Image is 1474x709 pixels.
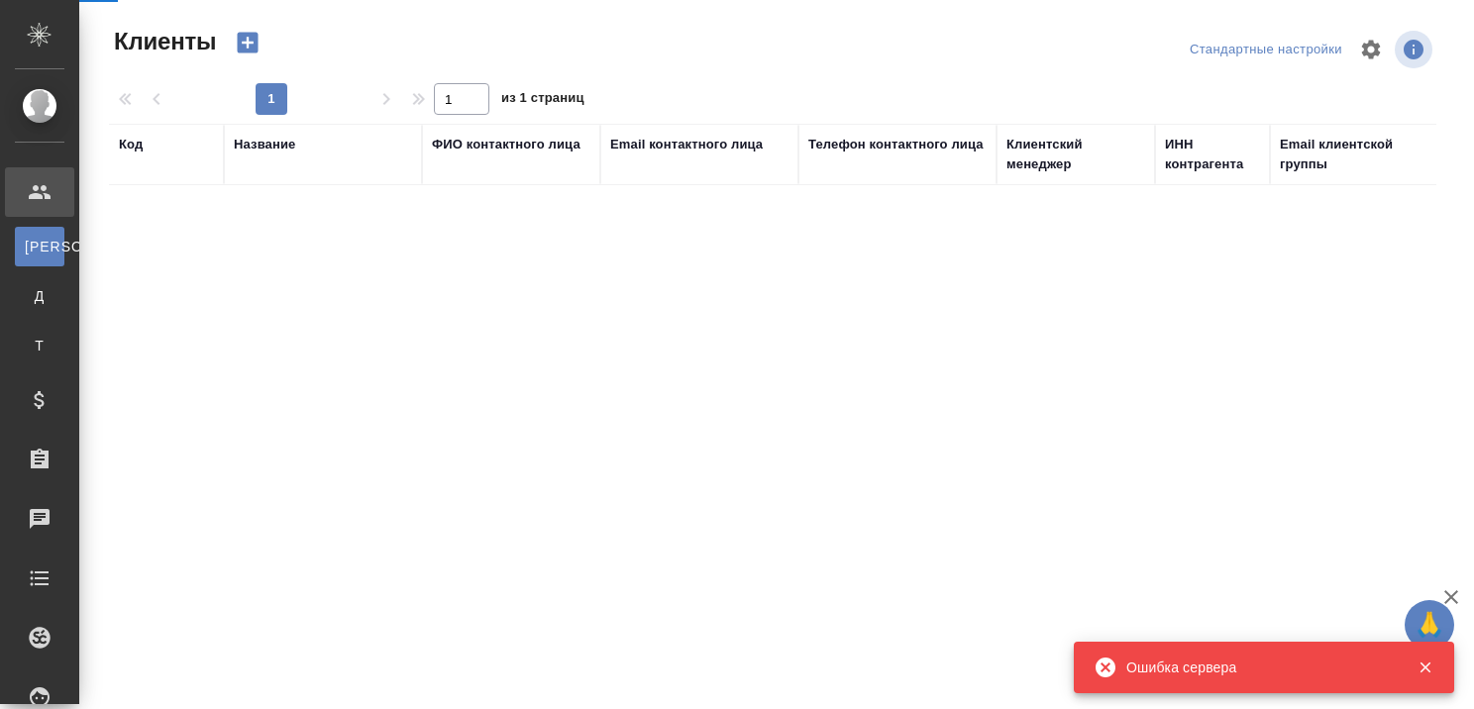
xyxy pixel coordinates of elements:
span: Настроить таблицу [1347,26,1395,73]
div: Телефон контактного лица [808,135,984,154]
div: ФИО контактного лица [432,135,580,154]
span: Д [25,286,54,306]
a: [PERSON_NAME] [15,227,64,266]
span: [PERSON_NAME] [25,237,54,256]
span: Клиенты [109,26,216,57]
span: из 1 страниц [501,86,584,115]
button: 🙏 [1405,600,1454,650]
div: Код [119,135,143,154]
div: ИНН контрагента [1165,135,1260,174]
span: 🙏 [1413,604,1446,646]
a: Т [15,326,64,365]
div: Ошибка сервера [1126,658,1388,677]
div: Клиентский менеджер [1006,135,1145,174]
div: Email клиентской группы [1280,135,1438,174]
a: Д [15,276,64,316]
span: Т [25,336,54,355]
span: Посмотреть информацию [1395,31,1436,68]
button: Создать [224,26,271,59]
button: Закрыть [1405,658,1445,676]
div: Email контактного лица [610,135,763,154]
div: split button [1185,35,1347,65]
div: Название [234,135,295,154]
